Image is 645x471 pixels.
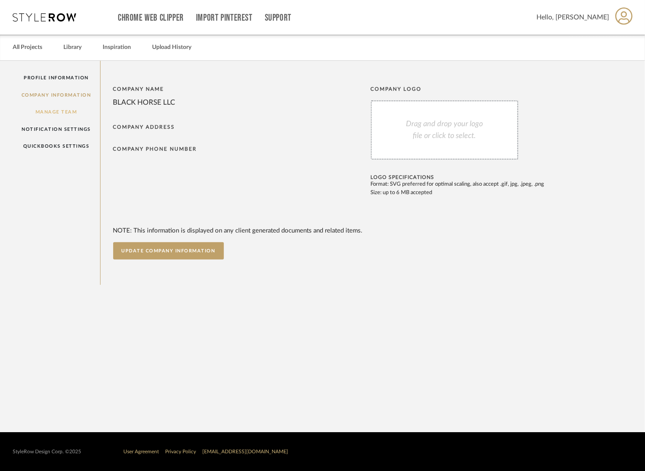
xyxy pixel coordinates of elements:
[371,86,582,92] div: Company Logo
[113,124,367,130] div: Company Address
[13,103,100,121] a: Manage Team
[371,189,582,197] div: Size: up to 6 MB accepted
[371,180,582,189] div: Format: SVG preferred for optimal scaling, also accept .gif, jpg, .jpeg, .png
[13,138,100,155] a: QuickBooks Settings
[13,121,100,138] a: Notification Settings
[196,14,253,22] a: Import Pinterest
[265,14,291,22] a: Support
[202,449,288,454] a: [EMAIL_ADDRESS][DOMAIN_NAME]
[13,69,100,87] a: Profile Information
[113,146,367,152] div: Company Phone Number
[13,42,42,53] a: All Projects
[113,86,367,92] div: Company Name
[113,97,367,108] div: BLACK HORSE LLC
[63,42,82,53] a: Library
[152,42,191,53] a: Upload History
[165,449,196,454] a: Privacy Policy
[118,14,184,22] a: Chrome Web Clipper
[113,242,224,260] button: UPDATE COMPANY INFORMATION
[113,226,622,236] div: NOTE: This information is displayed on any client generated documents and related items.
[103,42,131,53] a: Inspiration
[13,449,81,455] div: StyleRow Design Corp. ©2025
[371,174,582,180] div: Logo Specifications
[536,12,609,22] span: Hello, [PERSON_NAME]
[123,449,159,454] a: User Agreement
